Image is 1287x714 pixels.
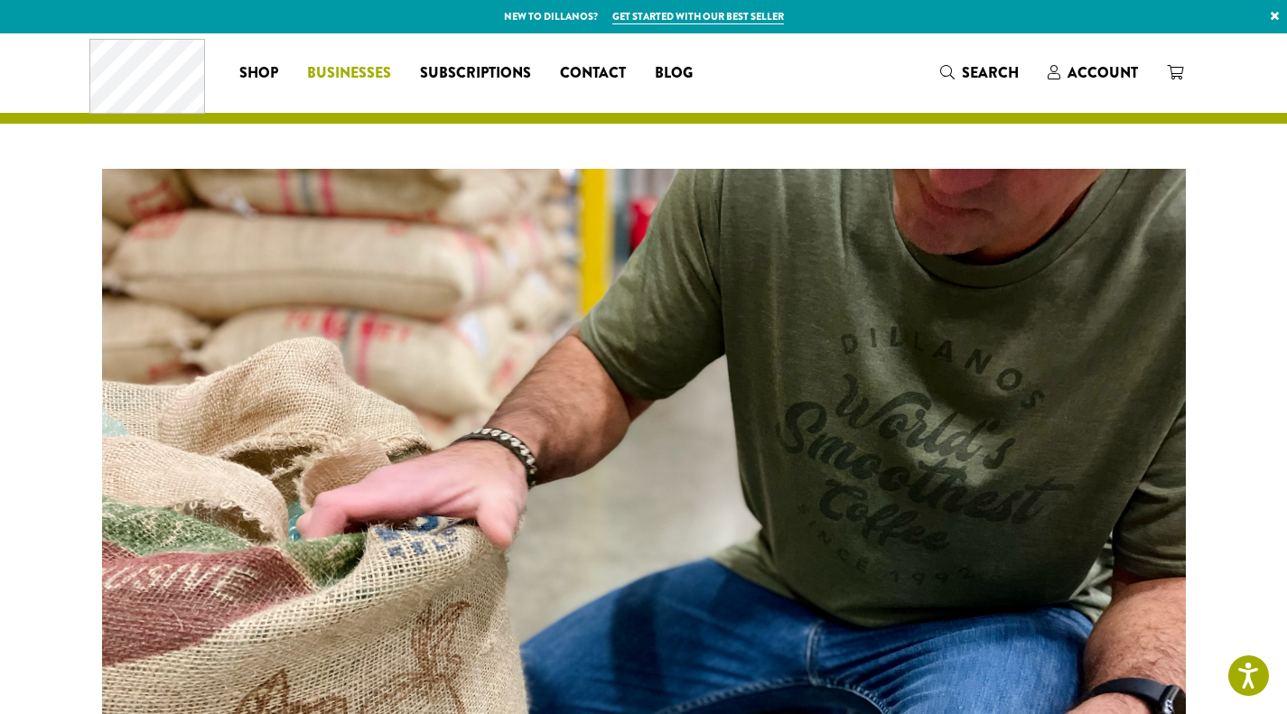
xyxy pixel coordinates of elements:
span: Blog [655,62,693,85]
span: Account [1068,62,1138,83]
a: Get started with our best seller [612,9,784,24]
span: Shop [239,62,278,85]
span: Contact [560,62,626,85]
a: Search [926,58,1033,88]
span: Businesses [307,62,391,85]
span: Subscriptions [420,62,531,85]
span: Search [962,62,1019,83]
a: Shop [225,59,293,88]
